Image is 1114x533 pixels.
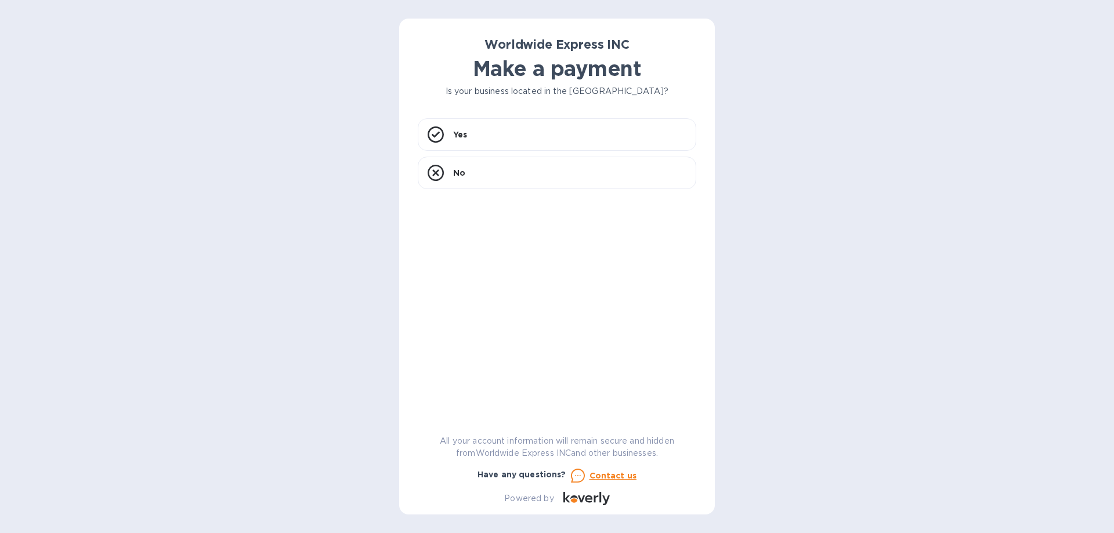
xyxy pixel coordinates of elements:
p: All your account information will remain secure and hidden from Worldwide Express INC and other b... [418,435,696,459]
u: Contact us [589,471,637,480]
b: Worldwide Express INC [484,37,629,52]
p: Yes [453,129,467,140]
p: Is your business located in the [GEOGRAPHIC_DATA]? [418,85,696,97]
p: No [453,167,465,179]
p: Powered by [504,492,554,505]
b: Have any questions? [478,470,566,479]
h1: Make a payment [418,56,696,81]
